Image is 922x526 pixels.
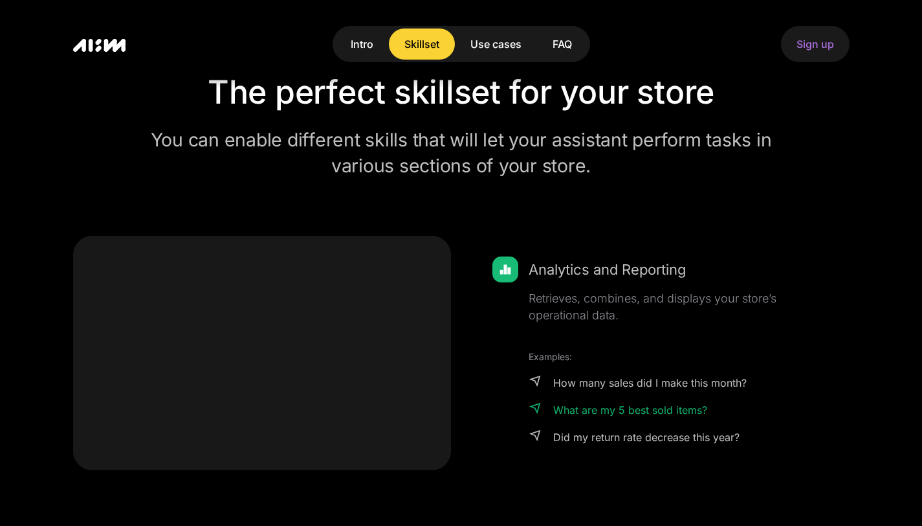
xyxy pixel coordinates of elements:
[553,36,572,52] div: FAQ
[529,259,686,280] div: Analytics and Reporting
[351,36,373,52] div: Intro
[529,290,829,324] div: Retrieves, combines, and displays your store’s operational data.
[781,26,850,62] a: Sign up
[118,127,804,179] p: You can enable different skills that will let your assistant perform tasks in various sections of...
[455,29,537,60] a: Use cases
[537,29,587,60] a: FAQ
[335,29,389,60] a: Intro
[553,375,747,391] div: How many sales did I make this month?
[553,402,707,418] div: What are my 5 best sold items?
[553,429,740,445] div: Did my return rate decrease this year?
[529,350,829,364] div: Examples:
[118,73,804,111] h2: The perfect skillset for your store
[389,29,455,60] a: Skillset
[404,36,439,52] div: Skillset
[796,36,834,52] div: Sign up
[470,36,521,52] div: Use cases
